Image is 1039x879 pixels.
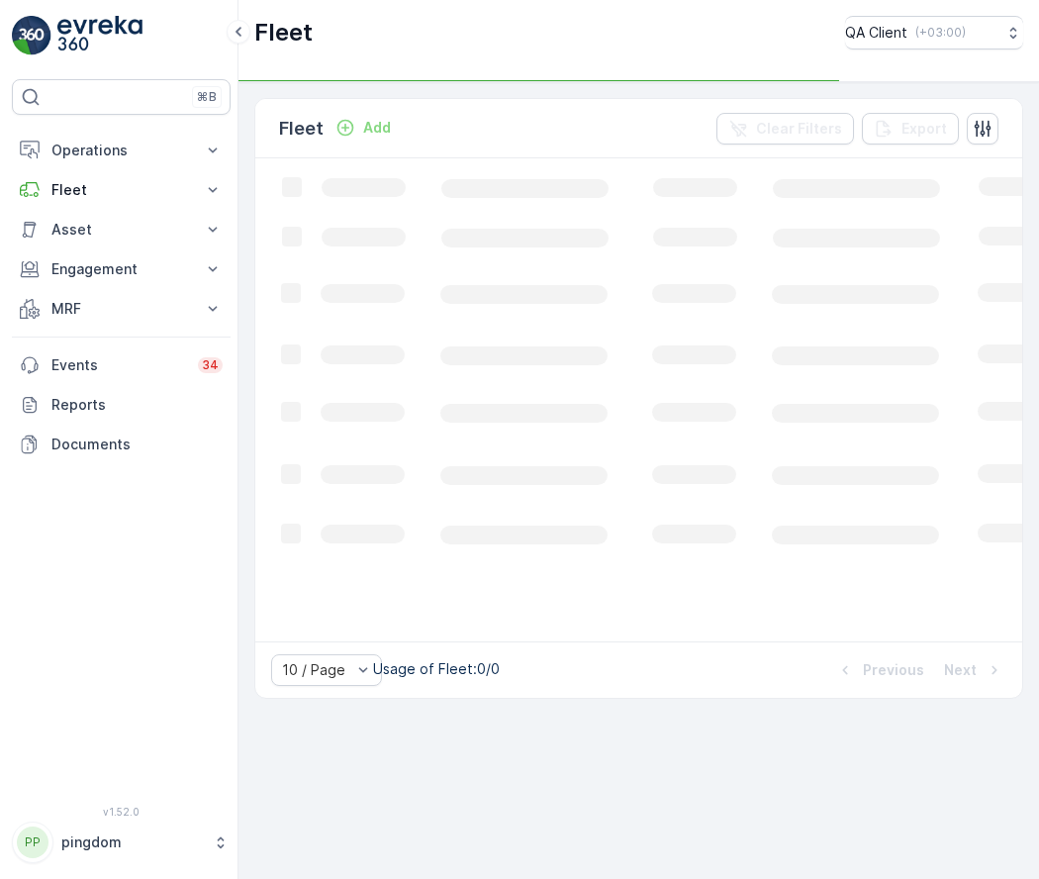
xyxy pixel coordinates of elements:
[12,345,231,385] a: Events34
[51,141,191,160] p: Operations
[202,357,219,373] p: 34
[12,822,231,863] button: PPpingdom
[51,180,191,200] p: Fleet
[716,113,854,145] button: Clear Filters
[12,210,231,249] button: Asset
[862,113,959,145] button: Export
[845,16,1023,49] button: QA Client(+03:00)
[51,355,186,375] p: Events
[61,832,203,852] p: pingdom
[12,16,51,55] img: logo
[57,16,142,55] img: logo_light-DOdMpM7g.png
[756,119,842,139] p: Clear Filters
[12,249,231,289] button: Engagement
[363,118,391,138] p: Add
[901,119,947,139] p: Export
[845,23,907,43] p: QA Client
[51,259,191,279] p: Engagement
[833,658,926,682] button: Previous
[279,115,324,143] p: Fleet
[915,25,966,41] p: ( +03:00 )
[17,827,48,858] div: PP
[12,131,231,170] button: Operations
[12,385,231,425] a: Reports
[51,435,223,454] p: Documents
[51,299,191,319] p: MRF
[12,806,231,818] span: v 1.52.0
[12,425,231,464] a: Documents
[373,659,500,679] p: Usage of Fleet : 0/0
[328,116,399,140] button: Add
[944,660,977,680] p: Next
[51,220,191,240] p: Asset
[197,89,217,105] p: ⌘B
[51,395,223,415] p: Reports
[254,17,313,49] p: Fleet
[942,658,1006,682] button: Next
[12,289,231,329] button: MRF
[863,660,924,680] p: Previous
[12,170,231,210] button: Fleet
